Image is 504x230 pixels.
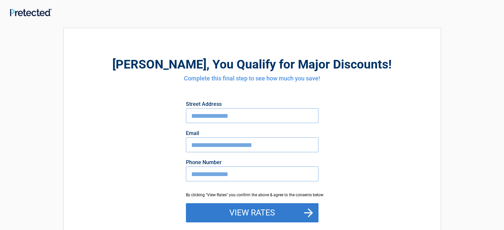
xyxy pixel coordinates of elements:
[186,102,318,107] label: Street Address
[186,192,318,198] div: By clicking "View Rates" you confirm the above & agree to the consents below
[186,203,318,222] button: View Rates
[186,131,318,136] label: Email
[112,57,206,71] span: [PERSON_NAME]
[100,74,404,83] h4: Complete this final step to see how much you save!
[10,9,52,16] img: Main Logo
[100,56,404,72] h2: , You Qualify for Major Discounts!
[186,160,318,165] label: Phone Number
